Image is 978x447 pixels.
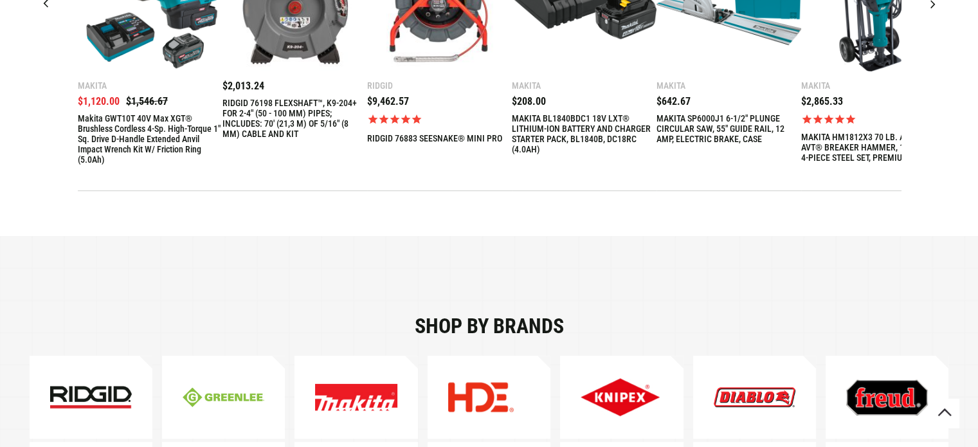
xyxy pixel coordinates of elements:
[367,81,512,90] div: Ridgid
[78,113,222,165] a: Makita GWT10T 40V max XGT® Brushless Cordless 4‑Sp. High‑Torque 1" Sq. Drive D‑Handle Extended An...
[512,81,657,90] div: Makita
[512,95,546,107] span: $208.00
[581,378,660,416] img: Explore Our New Products
[78,95,120,107] span: $1,120.00
[801,81,946,90] div: Makita
[657,113,801,144] a: MAKITA SP6000J1 6-1/2" PLUNGE CIRCULAR SAW, 55" GUIDE RAIL, 12 AMP, ELECTRIC BRAKE, CASE
[846,379,928,415] img: Explore Our New Products
[315,383,397,410] img: Explore Our New Products
[560,356,683,439] a: Explore Our New Products
[428,356,550,439] a: Explore Our New Products
[801,132,946,163] a: MAKITA HM1812X3 70 LB. ADVANCED AVT® BREAKER HAMMER, 1-1/8" HEX, 4-PIECE STEEL SET, PREMIUM CART
[294,356,417,439] a: Explore Our New Products
[657,81,801,90] div: Makita
[714,387,795,407] img: Explore Our New Products
[512,113,657,154] a: MAKITA BL1840BDC1 18V LXT® LITHIUM-ION BATTERY AND CHARGER STARTER PACK, BL1840B, DC18RC (4.0AH)
[367,113,512,125] span: Rated 5.0 out of 5 stars 1 reviews
[801,95,843,107] span: $2,865.33
[367,133,502,143] a: RIDGID 76883 SEESNAKE® MINI PRO
[183,387,264,407] img: greenline-mobile.jpg
[657,95,691,107] span: $642.67
[222,80,264,92] span: $2,013.24
[801,113,946,125] span: Rated 5.0 out of 5 stars 1 reviews
[50,386,132,409] img: ridgid-mobile.jpg
[693,356,816,439] a: Explore Our New Products
[78,81,222,90] div: Makita
[367,95,409,107] span: $9,462.57
[126,95,168,107] span: $1,546.67
[30,316,949,336] div: Shop by brands
[826,356,948,439] a: Explore Our New Products
[222,98,367,139] a: RIDGID 76198 FLEXSHAFT™, K9-204+ FOR 2-4" (50 - 100 MM) PIPES; INCLUDES: 70' (21,3 M) OF 5/16" (8...
[448,382,514,412] img: Explore Our New Products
